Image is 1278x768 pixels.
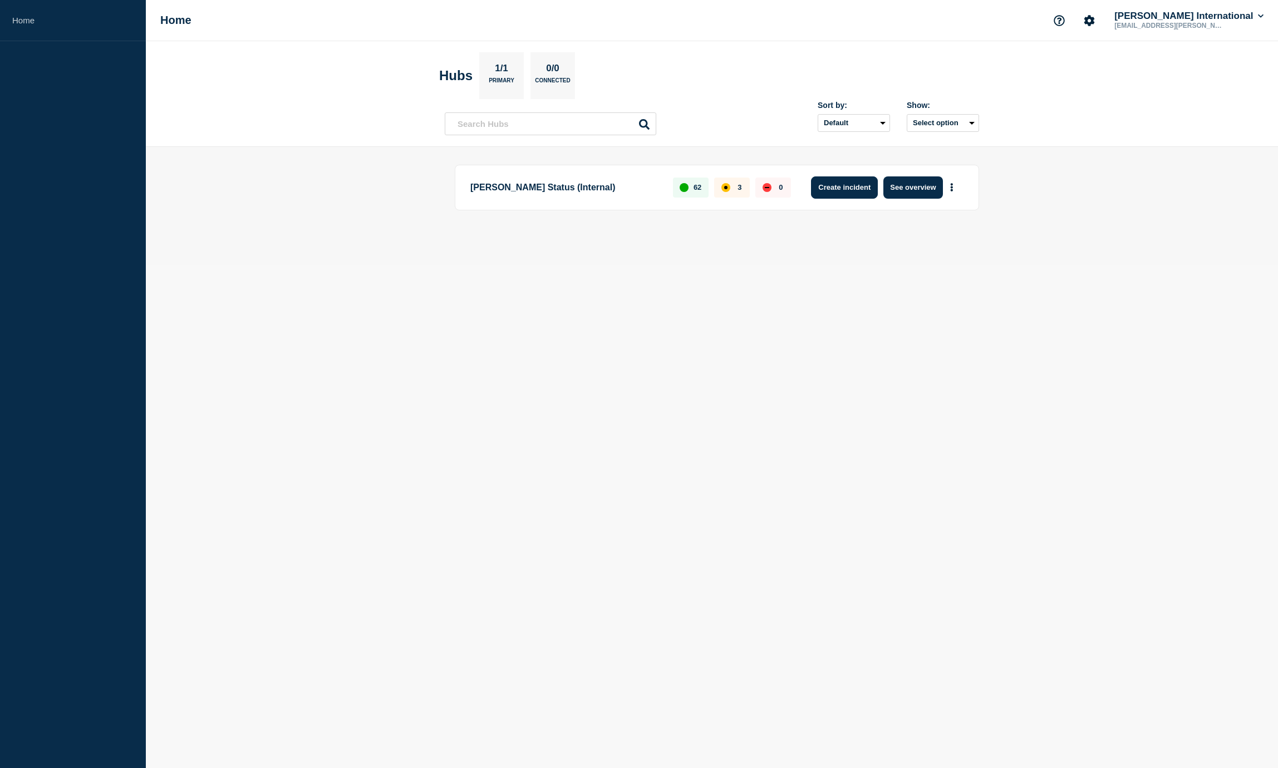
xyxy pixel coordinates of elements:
[907,101,979,110] div: Show:
[470,176,660,199] p: [PERSON_NAME] Status (Internal)
[1112,22,1228,29] p: [EMAIL_ADDRESS][PERSON_NAME][DOMAIN_NAME]
[811,176,878,199] button: Create incident
[491,63,513,77] p: 1/1
[763,183,771,192] div: down
[1048,9,1071,32] button: Support
[694,183,701,191] p: 62
[818,114,890,132] select: Sort by
[721,183,730,192] div: affected
[945,177,959,198] button: More actions
[535,77,570,89] p: Connected
[818,101,890,110] div: Sort by:
[1112,11,1266,22] button: [PERSON_NAME] International
[160,14,191,27] h1: Home
[883,176,942,199] button: See overview
[680,183,689,192] div: up
[738,183,741,191] p: 3
[445,112,656,135] input: Search Hubs
[1078,9,1101,32] button: Account settings
[779,183,783,191] p: 0
[907,114,979,132] button: Select option
[439,68,473,83] h2: Hubs
[542,63,564,77] p: 0/0
[489,77,514,89] p: Primary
